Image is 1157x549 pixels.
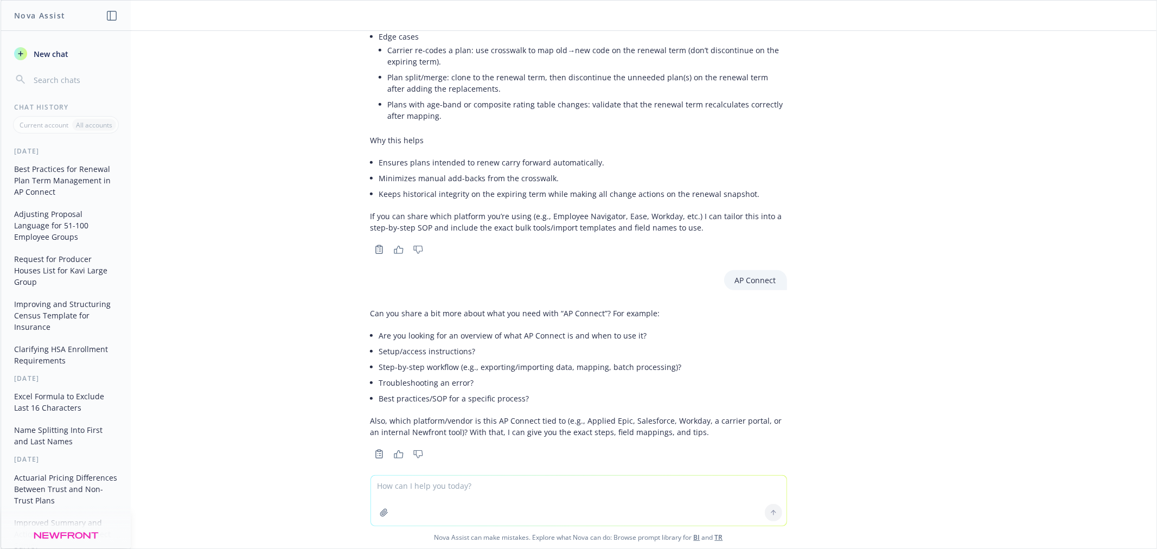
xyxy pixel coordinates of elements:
button: Request for Producer Houses List for Kavi Large Group [10,250,122,291]
div: [DATE] [1,374,131,383]
p: If you can share which platform you’re using (e.g., Employee Navigator, Ease, Workday, etc.) I ca... [370,210,787,233]
button: Clarifying HSA Enrollment Requirements [10,340,122,369]
button: Name Splitting Into First and Last Names [10,421,122,450]
li: Best practices/SOP for a specific process? [379,391,787,406]
button: Thumbs down [410,242,427,257]
p: Edge cases [379,31,787,42]
a: TR [715,533,723,542]
p: All accounts [76,120,112,130]
h1: Nova Assist [14,10,65,21]
span: New chat [31,48,68,60]
a: BI [694,533,700,542]
button: Best Practices for Renewal Plan Term Management in AP Connect [10,160,122,201]
li: Minimizes manual add-backs from the crosswalk. [379,170,787,186]
input: Search chats [31,72,118,87]
li: Ensures plans intended to renew carry forward automatically. [379,155,787,170]
button: Excel Formula to Exclude Last 16 Characters [10,387,122,417]
p: Can you share a bit more about what you need with “AP Connect”? For example: [370,308,787,319]
button: Thumbs down [410,446,427,462]
div: Chat History [1,103,131,112]
button: New chat [10,44,122,63]
li: Carrier re-codes a plan: use crosswalk to map old→new code on the renewal term (don’t discontinue... [388,42,787,69]
button: Adjusting Proposal Language for 51-100 Employee Groups [10,205,122,246]
button: Actuarial Pricing Differences Between Trust and Non-Trust Plans [10,469,122,509]
button: Improving and Structuring Census Template for Insurance [10,295,122,336]
p: Why this helps [370,135,787,146]
span: Nova Assist can make mistakes. Explore what Nova can do: Browse prompt library for and [5,526,1152,548]
p: Also, which platform/vendor is this AP Connect tied to (e.g., Applied Epic, Salesforce, Workday, ... [370,415,787,438]
li: Keeps historical integrity on the expiring term while making all change actions on the renewal sn... [379,186,787,202]
li: Setup/access instructions? [379,343,787,359]
li: Step-by-step workflow (e.g., exporting/importing data, mapping, batch processing)? [379,359,787,375]
div: [DATE] [1,455,131,464]
li: Plans with age-band or composite rating table changes: validate that the renewal term recalculate... [388,97,787,124]
li: Plan split/merge: clone to the renewal term, then discontinue the unneeded plan(s) on the renewal... [388,69,787,97]
svg: Copy to clipboard [374,449,384,459]
p: Current account [20,120,68,130]
div: [DATE] [1,146,131,156]
li: Troubleshooting an error? [379,375,787,391]
li: Are you looking for an overview of what AP Connect is and when to use it? [379,328,787,343]
p: AP Connect [735,274,776,286]
svg: Copy to clipboard [374,245,384,254]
